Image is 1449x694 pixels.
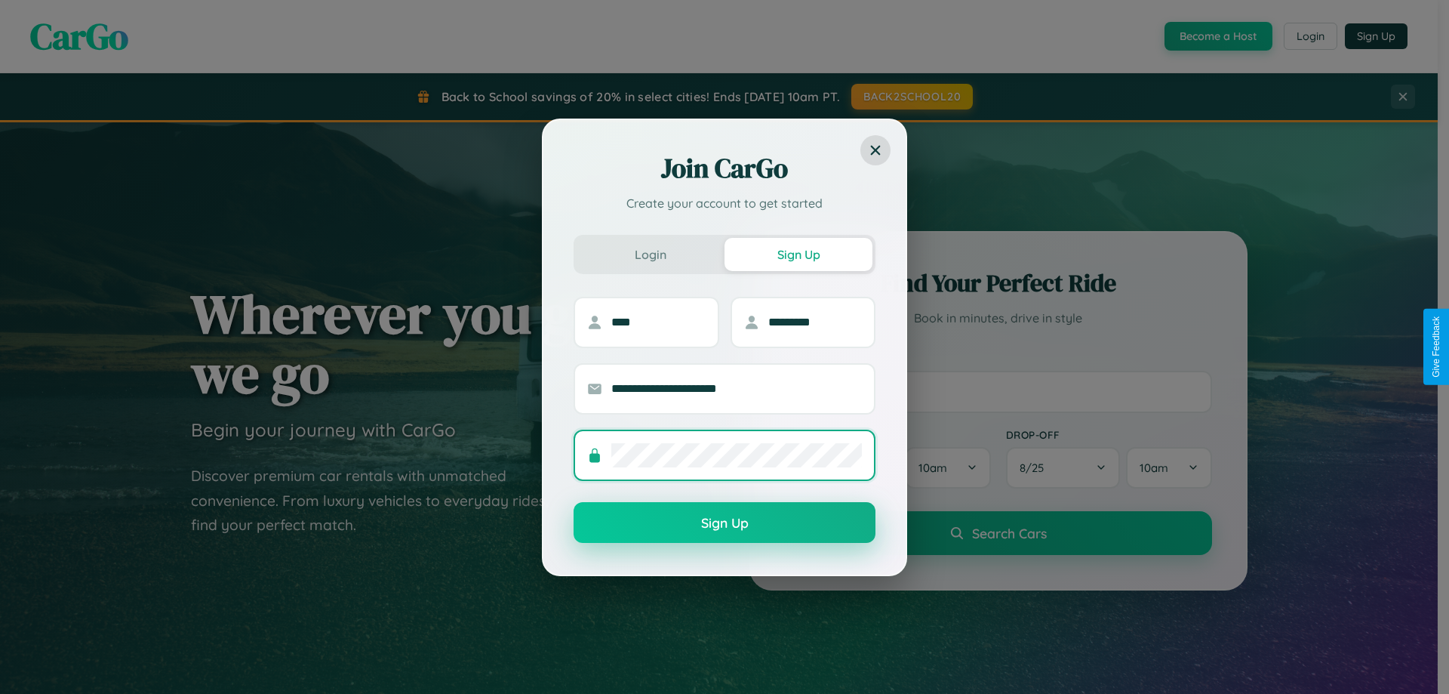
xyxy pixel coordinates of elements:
[724,238,872,271] button: Sign Up
[574,502,875,543] button: Sign Up
[577,238,724,271] button: Login
[1431,316,1441,378] div: Give Feedback
[574,150,875,187] h2: Join CarGo
[574,194,875,212] p: Create your account to get started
